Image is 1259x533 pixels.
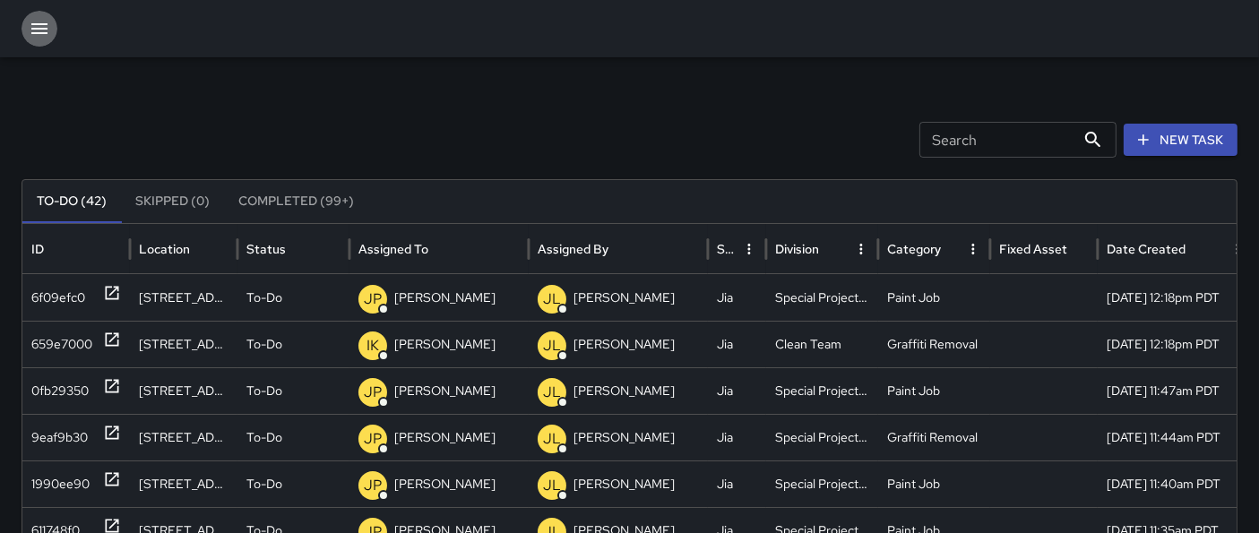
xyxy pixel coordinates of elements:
[766,321,878,367] div: Clean Team
[573,368,675,414] p: [PERSON_NAME]
[246,368,282,414] p: To-Do
[766,414,878,460] div: Special Projects Team
[130,414,237,460] div: 363 Washington Street
[708,367,766,414] div: Jia
[394,322,496,367] p: [PERSON_NAME]
[573,415,675,460] p: [PERSON_NAME]
[538,241,608,257] div: Assigned By
[766,460,878,507] div: Special Projects Team
[31,275,85,321] div: 6f09efc0
[130,274,237,321] div: 201 Battery Street
[31,322,92,367] div: 659e7000
[708,321,766,367] div: Jia
[1107,241,1186,257] div: Date Created
[364,428,382,450] p: JP
[139,241,190,257] div: Location
[1098,460,1255,507] div: 10/13/2025, 11:40am PDT
[573,322,675,367] p: [PERSON_NAME]
[708,460,766,507] div: Jia
[246,461,282,507] p: To-Do
[130,321,237,367] div: 201 Battery Street
[775,241,819,257] div: Division
[394,415,496,460] p: [PERSON_NAME]
[878,414,990,460] div: Graffiti Removal
[1124,124,1237,157] button: New Task
[31,241,44,257] div: ID
[121,180,224,223] button: Skipped (0)
[573,461,675,507] p: [PERSON_NAME]
[1098,414,1255,460] div: 10/13/2025, 11:44am PDT
[1225,236,1250,262] button: Date Created column menu
[22,180,121,223] button: To-Do (42)
[31,415,88,460] div: 9eaf9b30
[708,274,766,321] div: Jia
[1098,274,1255,321] div: 10/13/2025, 12:18pm PDT
[849,236,874,262] button: Division column menu
[31,461,90,507] div: 1990ee90
[543,335,561,357] p: JL
[246,241,286,257] div: Status
[366,335,379,357] p: IK
[543,382,561,403] p: JL
[961,236,986,262] button: Category column menu
[766,274,878,321] div: Special Projects Team
[878,367,990,414] div: Paint Job
[364,288,382,310] p: JP
[364,475,382,496] p: JP
[878,460,990,507] div: Paint Job
[543,428,561,450] p: JL
[130,460,237,507] div: 300 Clay Street
[543,288,561,310] p: JL
[737,236,762,262] button: Source column menu
[394,368,496,414] p: [PERSON_NAME]
[878,274,990,321] div: Paint Job
[31,368,89,414] div: 0fb29350
[130,367,237,414] div: 404 Montgomery Street
[394,275,496,321] p: [PERSON_NAME]
[394,461,496,507] p: [PERSON_NAME]
[999,241,1067,257] div: Fixed Asset
[1098,321,1255,367] div: 10/13/2025, 12:18pm PDT
[766,367,878,414] div: Special Projects Team
[708,414,766,460] div: Jia
[1098,367,1255,414] div: 10/13/2025, 11:47am PDT
[878,321,990,367] div: Graffiti Removal
[246,322,282,367] p: To-Do
[246,275,282,321] p: To-Do
[364,382,382,403] p: JP
[543,475,561,496] p: JL
[717,241,735,257] div: Source
[573,275,675,321] p: [PERSON_NAME]
[224,180,368,223] button: Completed (99+)
[358,241,428,257] div: Assigned To
[887,241,941,257] div: Category
[246,415,282,460] p: To-Do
